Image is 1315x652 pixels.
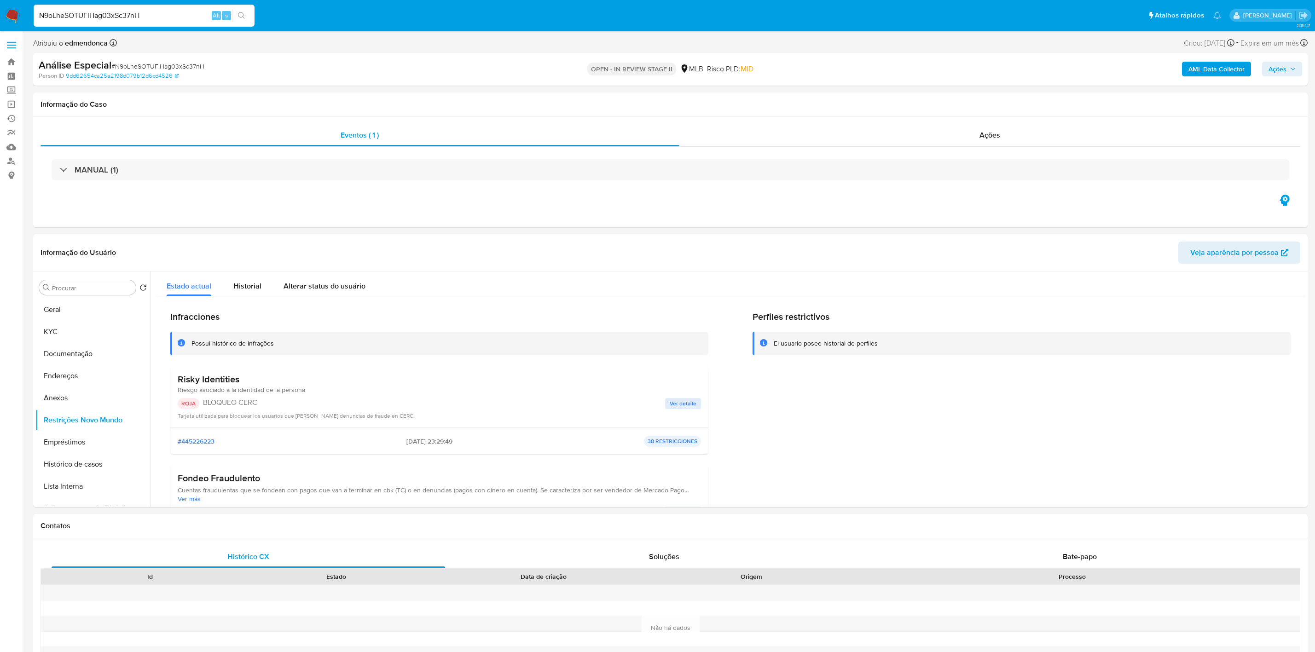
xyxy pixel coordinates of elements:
a: Sair [1298,11,1308,20]
input: Procurar [52,284,132,292]
span: Atalhos rápidos [1155,11,1204,20]
b: edmendonca [63,38,108,48]
button: Anexos [35,387,151,409]
button: Endereços [35,365,151,387]
div: Criou: [DATE] [1184,37,1234,49]
button: Veja aparência por pessoa [1178,242,1300,264]
span: MID [741,63,753,74]
div: Origem [665,572,838,581]
span: Alt [213,11,220,20]
h1: Informação do Caso [41,100,1300,109]
button: Histórico de casos [35,453,151,475]
p: eduardo.dutra@mercadolivre.com [1243,11,1295,20]
b: AML Data Collector [1188,62,1245,76]
button: AML Data Collector [1182,62,1251,76]
div: MANUAL (1) [52,159,1289,180]
button: Restrições Novo Mundo [35,409,151,431]
span: Histórico CX [227,551,269,562]
span: - [1236,37,1239,49]
span: Eventos ( 1 ) [341,130,379,140]
span: Atribuiu o [33,38,108,48]
a: Notificações [1213,12,1221,19]
input: Pesquise usuários ou casos... [34,10,255,22]
span: # N9oLheSOTUFlHag03xSc37nH [111,62,204,71]
button: Lista Interna [35,475,151,497]
p: OPEN - IN REVIEW STAGE II [587,63,676,75]
button: Adiantamentos de Dinheiro [35,497,151,519]
button: Retornar ao pedido padrão [139,284,147,294]
button: Geral [35,299,151,321]
a: 9dd62654ca25a2198d079b12d6cd4526 [66,72,179,80]
button: KYC [35,321,151,343]
button: Ações [1262,62,1302,76]
div: Estado [249,572,423,581]
div: Processo [851,572,1293,581]
h1: Informação do Usuário [41,248,116,257]
span: Bate-papo [1063,551,1097,562]
span: Ações [1269,62,1286,76]
button: Procurar [43,284,50,291]
span: Expira em um mês [1240,38,1299,48]
span: s [225,11,228,20]
span: Ações [979,130,1000,140]
div: Data de criação [435,572,652,581]
button: Empréstimos [35,431,151,453]
b: Análise Especial [39,58,111,72]
button: Documentação [35,343,151,365]
button: search-icon [232,9,251,22]
span: Soluções [649,551,679,562]
h1: Contatos [41,521,1300,531]
div: Id [64,572,237,581]
div: MLB [680,64,703,74]
span: Veja aparência por pessoa [1190,242,1279,264]
h3: MANUAL (1) [75,165,118,175]
b: Person ID [39,72,64,80]
span: Risco PLD: [707,64,753,74]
